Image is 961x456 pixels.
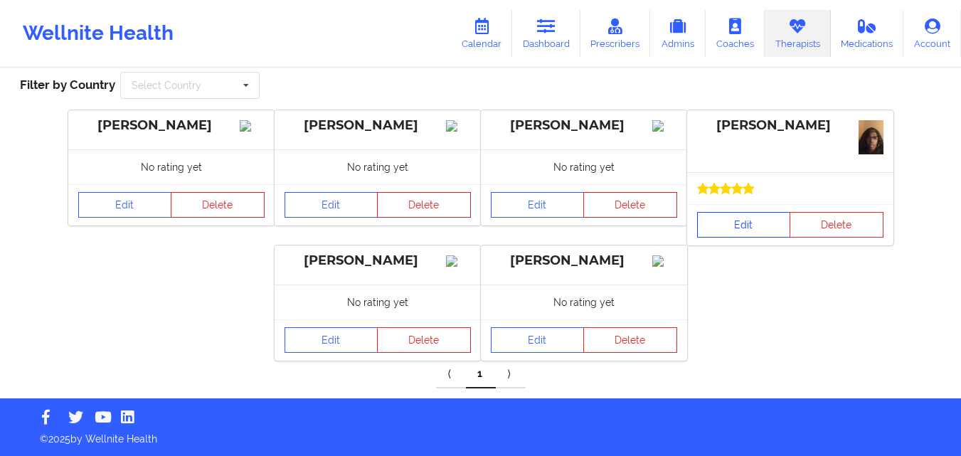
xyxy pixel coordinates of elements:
img: Image%2Fplaceholer-image.png [240,120,265,132]
div: No rating yet [481,285,687,319]
button: Delete [790,212,883,238]
a: Previous item [436,360,466,388]
img: Image%2Fplaceholer-image.png [446,255,471,267]
a: Account [903,10,961,57]
a: Dashboard [512,10,580,57]
button: Delete [377,327,471,353]
div: [PERSON_NAME] [285,117,471,134]
div: Select Country [132,80,201,90]
a: Edit [78,192,172,218]
img: Image%2Fplaceholer-image.png [652,255,677,267]
a: Next item [496,360,526,388]
a: Edit [285,192,378,218]
a: Therapists [765,10,831,57]
div: Pagination Navigation [436,360,526,388]
a: Edit [285,327,378,353]
a: Coaches [706,10,765,57]
div: No rating yet [68,149,275,184]
div: [PERSON_NAME] [491,117,677,134]
div: [PERSON_NAME] [697,117,883,134]
div: No rating yet [275,285,481,319]
a: Edit [491,192,585,218]
span: Filter by Country [20,78,115,92]
a: Edit [491,327,585,353]
a: Medications [831,10,904,57]
div: [PERSON_NAME] [285,253,471,269]
p: © 2025 by Wellnite Health [30,422,931,446]
img: Image%2Fplaceholer-image.png [652,120,677,132]
img: Image%2Fplaceholer-image.png [446,120,471,132]
a: Admins [650,10,706,57]
img: fJhX8SYNXUw52VQ2UZnHWce6LGd07UnQpdDL9_DpS0o.jpeg [859,120,883,154]
a: 1 [466,360,496,388]
div: [PERSON_NAME] [491,253,677,269]
button: Delete [583,327,677,353]
div: [PERSON_NAME] [78,117,265,134]
a: Prescribers [580,10,651,57]
a: Edit [697,212,791,238]
button: Delete [377,192,471,218]
button: Delete [583,192,677,218]
div: No rating yet [481,149,687,184]
button: Delete [171,192,265,218]
a: Calendar [451,10,512,57]
div: No rating yet [275,149,481,184]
